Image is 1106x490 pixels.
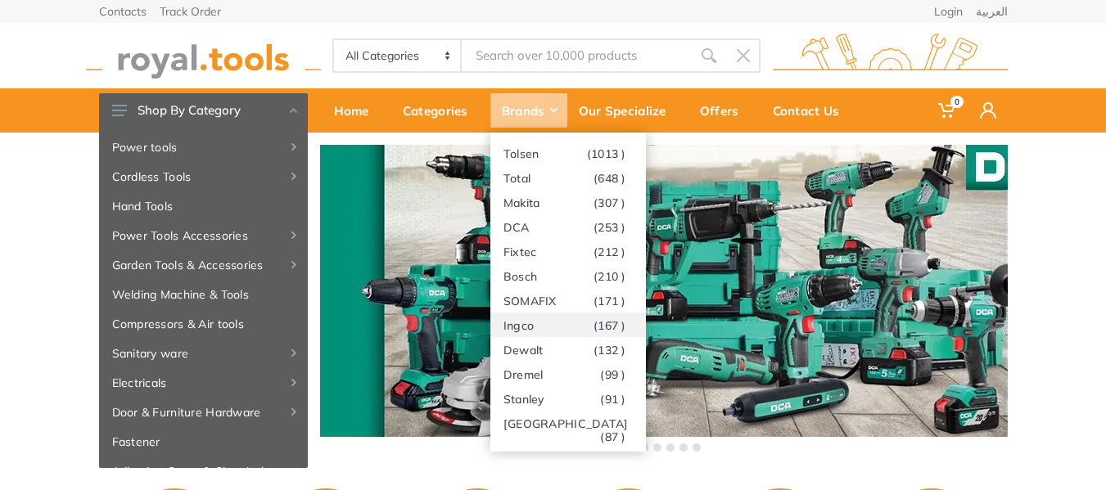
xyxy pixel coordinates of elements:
[594,172,626,185] span: (648 )
[99,162,308,191] a: Cordless Tools
[490,165,646,190] a: Total(648 )
[391,88,490,133] a: Categories
[490,337,646,362] a: Dewalt(132 )
[594,245,626,258] span: (212 )
[323,88,391,133] a: Home
[490,411,646,435] a: [GEOGRAPHIC_DATA](87 )
[99,427,308,456] a: Fastener
[323,93,391,128] div: Home
[950,96,964,108] span: 0
[600,430,625,443] span: (87 )
[761,88,862,133] a: Contact Us
[99,398,308,427] a: Door & Furniture Hardware
[99,309,308,339] a: Compressors & Air tools
[99,6,147,17] a: Contacts
[934,6,963,17] a: Login
[594,196,626,209] span: (307 )
[99,250,308,280] a: Garden Tools & Accessories
[976,6,1008,17] a: العربية
[99,368,308,398] a: Electricals
[490,288,646,312] a: SOMAFIX(171 )
[594,294,626,308] span: (171 )
[99,133,308,162] a: Power tools
[594,319,626,332] span: (167 )
[773,34,1008,79] img: royal.tools Logo
[99,280,308,309] a: Welding Machine & Tools
[688,88,761,133] a: Offers
[567,93,688,128] div: Our Specialize
[927,88,968,133] a: 0
[600,393,625,406] span: (91 )
[391,93,490,128] div: Categories
[600,368,625,381] span: (99 )
[99,191,308,221] a: Hand Tools
[490,214,646,239] a: DCA(253 )
[99,456,308,486] a: Adhesive, Spray & Chemical
[490,386,646,411] a: Stanley(91 )
[490,93,567,128] div: Brands
[490,362,646,386] a: Dremel(99 )
[587,147,626,160] span: (1013 )
[99,93,308,128] button: Shop By Category
[594,221,626,234] span: (253 )
[567,88,688,133] a: Our Specialize
[688,93,761,128] div: Offers
[462,38,691,73] input: Site search
[490,141,646,165] a: Tolsen(1013 )
[490,190,646,214] a: Makita(307 )
[99,339,308,368] a: Sanitary ware
[490,239,646,263] a: Fixtec(212 )
[86,34,321,79] img: royal.tools Logo
[160,6,221,17] a: Track Order
[490,312,646,337] a: Ingco(167 )
[99,221,308,250] a: Power Tools Accessories
[594,270,626,283] span: (210 )
[490,263,646,288] a: Bosch(210 )
[594,344,626,357] span: (132 )
[761,93,862,128] div: Contact Us
[334,40,463,71] select: Category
